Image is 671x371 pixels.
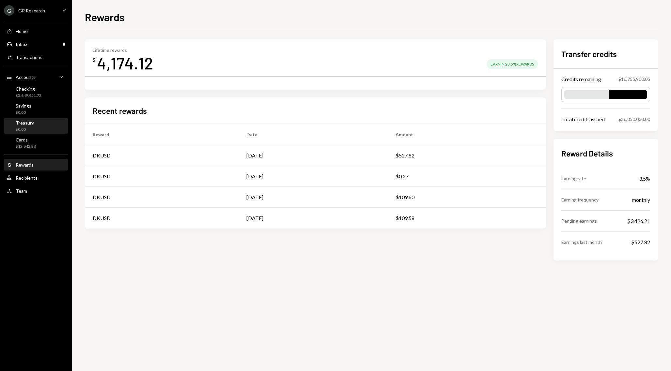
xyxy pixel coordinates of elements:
[16,144,36,149] div: $12,842.28
[16,120,34,126] div: Treasury
[246,214,263,222] div: [DATE]
[97,53,153,73] div: 4,174.12
[16,103,31,109] div: Savings
[388,187,546,208] td: $109.60
[16,41,27,47] div: Inbox
[93,47,153,53] div: Lifetime rewards
[618,116,650,123] div: $36,050,000.00
[85,145,239,166] td: DKUSD
[627,217,650,225] div: $3,426.21
[388,145,546,166] td: $527.82
[16,188,27,194] div: Team
[16,175,38,181] div: Recipients
[4,71,68,83] a: Accounts
[631,238,650,246] div: $527.82
[246,172,263,180] div: [DATE]
[16,110,31,115] div: $0.00
[4,172,68,184] a: Recipients
[561,148,650,159] h2: Reward Details
[561,217,597,224] div: Pending earnings
[93,105,147,116] h2: Recent rewards
[561,239,602,245] div: Earnings last month
[632,196,650,204] div: monthly
[388,166,546,187] td: $0.27
[93,57,96,63] div: $
[618,76,650,82] div: $16,755,900.05
[16,54,42,60] div: Transactions
[4,159,68,171] a: Rewards
[246,193,263,201] div: [DATE]
[4,118,68,134] a: Treasury$0.00
[4,135,68,151] a: Cards$12,842.28
[246,152,263,159] div: [DATE]
[4,84,68,100] a: Checking$5,649,951.72
[561,175,586,182] div: Earning rate
[85,166,239,187] td: DKUSD
[16,127,34,132] div: $0.00
[85,208,239,229] td: DKUSD
[487,59,538,69] div: Earning 3.5% Rewards
[16,93,41,98] div: $5,649,951.72
[85,10,125,23] h1: Rewards
[388,208,546,229] td: $109.58
[16,28,28,34] div: Home
[4,185,68,197] a: Team
[16,86,41,92] div: Checking
[18,8,45,13] div: GR Research
[4,5,14,16] div: G
[561,49,650,59] h2: Transfer credits
[4,38,68,50] a: Inbox
[4,51,68,63] a: Transactions
[85,124,239,145] th: Reward
[85,187,239,208] td: DKUSD
[388,124,546,145] th: Amount
[4,25,68,37] a: Home
[4,101,68,117] a: Savings$0.00
[16,74,36,80] div: Accounts
[16,137,36,142] div: Cards
[561,115,605,123] div: Total credits issued
[16,162,34,168] div: Rewards
[561,196,599,203] div: Earning frequency
[639,175,650,183] div: 3.5%
[561,75,601,83] div: Credits remaining
[239,124,388,145] th: Date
